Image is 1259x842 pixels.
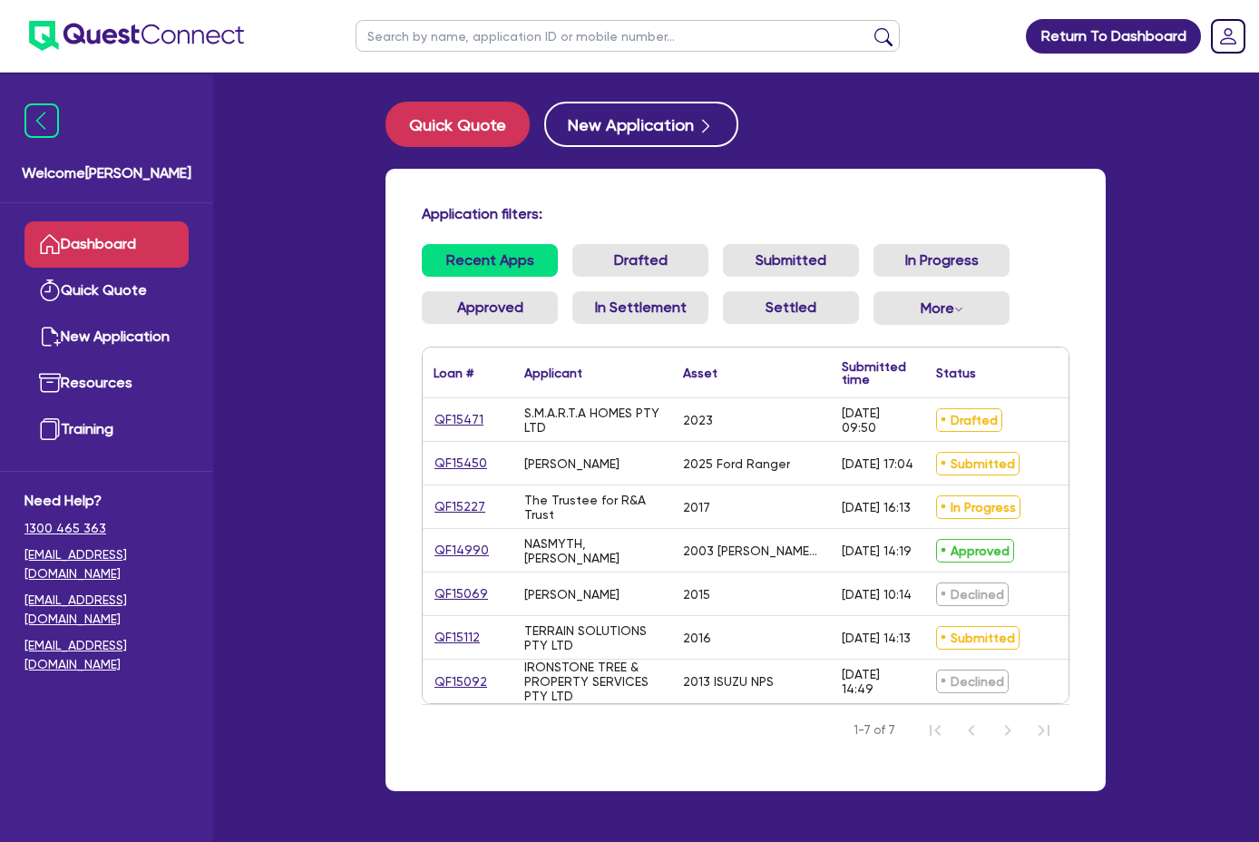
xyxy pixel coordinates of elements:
[22,162,191,184] span: Welcome [PERSON_NAME]
[953,712,990,749] button: Previous Page
[683,367,717,379] div: Asset
[723,291,859,324] a: Settled
[936,583,1009,606] span: Declined
[386,102,530,147] button: Quick Quote
[990,712,1026,749] button: Next Page
[434,453,488,474] a: QF15450
[683,631,711,645] div: 2016
[524,367,582,379] div: Applicant
[572,291,708,324] a: In Settlement
[524,406,661,435] div: S.M.A.R.T.A HOMES PTY LTD
[422,291,558,324] a: Approved
[936,626,1020,650] span: Submitted
[683,456,790,471] div: 2025 Ford Ranger
[936,495,1020,519] span: In Progress
[422,205,1069,222] h4: Application filters:
[24,521,106,535] tcxspan: Call 1300 465 363 via 3CX
[842,500,911,514] div: [DATE] 16:13
[544,102,738,147] button: New Application
[842,667,914,696] div: [DATE] 14:49
[683,587,710,602] div: 2015
[24,103,59,138] img: icon-menu-close
[683,413,713,427] div: 2023
[24,268,189,314] a: Quick Quote
[24,591,189,629] a: [EMAIL_ADDRESS][DOMAIN_NAME]
[1205,13,1252,60] a: Dropdown toggle
[434,496,486,517] a: QF15227
[683,500,710,514] div: 2017
[39,279,61,301] img: quick-quote
[434,583,489,604] a: QF15069
[434,540,490,561] a: QF14990
[24,314,189,360] a: New Application
[39,326,61,348] img: new-application
[24,406,189,453] a: Training
[24,221,189,268] a: Dashboard
[683,674,774,689] div: 2013 ISUZU NPS
[683,543,820,558] div: 2003 [PERSON_NAME] Value Liner Prime Mover Day Cab
[24,360,189,406] a: Resources
[524,660,661,703] div: IRONSTONE TREE & PROPERTY SERVICES PTY LTD
[422,244,558,277] a: Recent Apps
[917,712,953,749] button: First Page
[524,623,661,652] div: TERRAIN SOLUTIONS PTY LTD
[572,244,708,277] a: Drafted
[39,418,61,440] img: training
[936,539,1014,563] span: Approved
[842,406,914,435] div: [DATE] 09:50
[1026,712,1062,749] button: Last Page
[936,367,976,379] div: Status
[936,670,1009,693] span: Declined
[386,102,544,147] a: Quick Quote
[524,456,620,471] div: [PERSON_NAME]
[24,636,189,674] a: [EMAIL_ADDRESS][DOMAIN_NAME]
[723,244,859,277] a: Submitted
[24,490,189,512] span: Need Help?
[524,493,661,522] div: The Trustee for R&A Trust
[356,20,900,52] input: Search by name, application ID or mobile number...
[936,452,1020,475] span: Submitted
[524,536,661,565] div: NASMYTH, [PERSON_NAME]
[842,360,906,386] div: Submitted time
[873,291,1010,325] button: Dropdown toggle
[936,408,1002,432] span: Drafted
[24,545,189,583] a: [EMAIL_ADDRESS][DOMAIN_NAME]
[1026,19,1201,54] a: Return To Dashboard
[842,543,912,558] div: [DATE] 14:19
[29,21,244,51] img: quest-connect-logo-blue
[434,671,488,692] a: QF15092
[434,627,481,648] a: QF15112
[873,244,1010,277] a: In Progress
[39,372,61,394] img: resources
[524,587,620,602] div: [PERSON_NAME]
[434,367,473,379] div: Loan #
[434,409,484,430] a: QF15471
[842,456,913,471] div: [DATE] 17:04
[854,721,895,739] span: 1-7 of 7
[842,587,912,602] div: [DATE] 10:14
[842,631,911,645] div: [DATE] 14:13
